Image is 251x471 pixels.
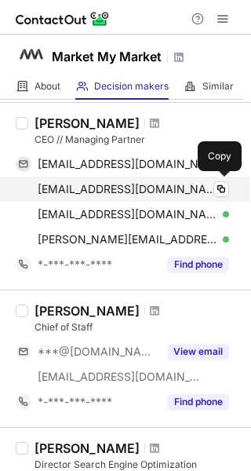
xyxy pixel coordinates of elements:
[35,320,242,334] div: Chief of Staff
[38,232,217,246] span: [PERSON_NAME][EMAIL_ADDRESS][DOMAIN_NAME]
[16,38,47,70] img: 74d63afa8cbc21ab49ec2336a79e001d
[38,370,201,384] span: [EMAIL_ADDRESS][DOMAIN_NAME]
[52,47,162,66] h1: Market My Market
[35,80,60,93] span: About
[35,133,242,147] div: CEO // Managing Partner
[167,394,229,410] button: Reveal Button
[202,80,234,93] span: Similar
[94,80,169,93] span: Decision makers
[38,182,217,196] span: [EMAIL_ADDRESS][DOMAIN_NAME]
[16,9,110,28] img: ContactOut v5.3.10
[35,115,140,131] div: [PERSON_NAME]
[38,157,217,171] span: [EMAIL_ADDRESS][DOMAIN_NAME]
[35,303,140,319] div: [PERSON_NAME]
[167,257,229,272] button: Reveal Button
[167,344,229,360] button: Reveal Button
[38,345,158,359] span: ***@[DOMAIN_NAME]
[38,207,217,221] span: [EMAIL_ADDRESS][DOMAIN_NAME]
[35,440,140,456] div: [PERSON_NAME]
